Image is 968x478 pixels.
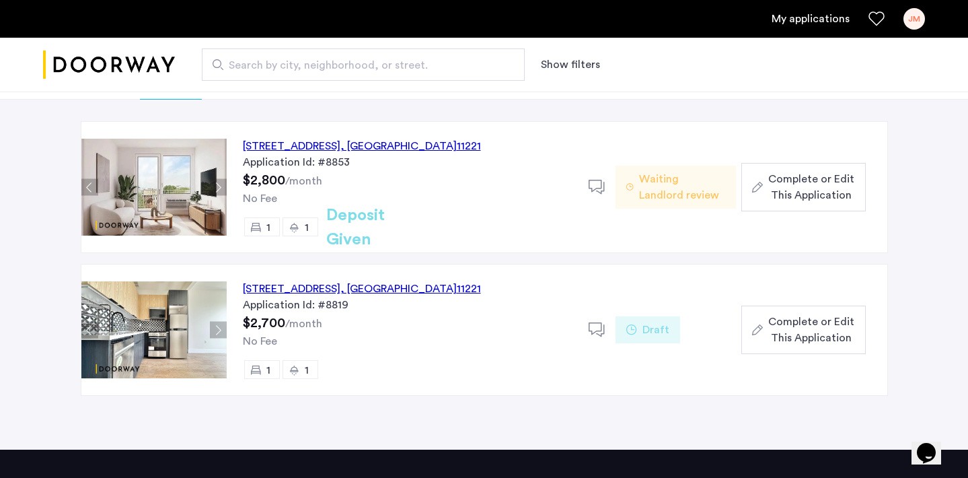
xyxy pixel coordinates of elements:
[210,322,227,339] button: Next apartment
[43,40,175,90] a: Cazamio logo
[243,154,572,170] div: Application Id: #8853
[326,203,433,252] h2: Deposit Given
[741,163,865,211] button: button
[340,141,457,151] span: , [GEOGRAPHIC_DATA]
[340,283,457,294] span: , [GEOGRAPHIC_DATA]
[243,336,277,347] span: No Fee
[243,193,277,204] span: No Fee
[243,138,481,154] div: [STREET_ADDRESS] 11221
[243,297,572,313] div: Application Id: #8819
[639,171,725,203] span: Waiting Landlord review
[243,316,285,330] span: $2,700
[81,281,227,378] img: Apartment photo
[210,179,227,196] button: Next apartment
[768,171,854,203] span: Complete or Edit This Application
[768,314,854,346] span: Complete or Edit This Application
[202,48,525,81] input: Apartment Search
[229,57,487,73] span: Search by city, neighborhood, or street.
[285,318,322,329] sub: /month
[911,424,955,465] iframe: chat widget
[285,176,322,186] sub: /month
[266,365,270,376] span: 1
[266,222,270,233] span: 1
[642,322,669,338] span: Draft
[772,11,850,27] a: My application
[243,174,285,187] span: $2,800
[541,57,600,73] button: Show or hide filters
[868,11,885,27] a: Favorites
[903,8,925,30] div: JM
[243,281,481,297] div: [STREET_ADDRESS] 11221
[305,222,309,233] span: 1
[81,179,98,196] button: Previous apartment
[43,40,175,90] img: logo
[81,139,227,236] img: Apartment photo
[305,365,309,376] span: 1
[741,306,865,354] button: button
[81,322,98,339] button: Previous apartment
